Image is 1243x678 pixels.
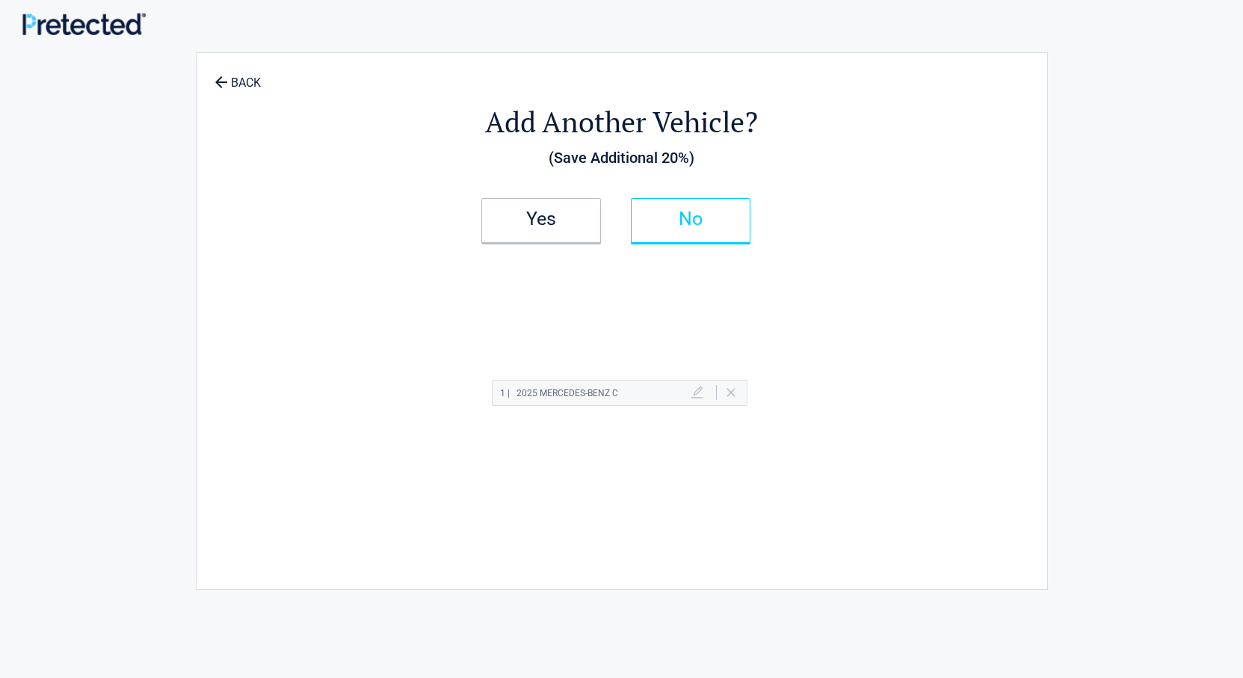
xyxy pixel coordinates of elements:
h2: Add Another Vehicle? [279,103,965,141]
h2: 2025 MERCEDES-BENZ C [500,384,618,403]
h3: (Save Additional 20%) [279,145,965,170]
span: 1 | [500,388,510,398]
a: BACK [212,63,264,89]
img: Main Logo [22,13,146,35]
h2: No [647,214,735,224]
a: Delete [727,388,735,397]
h2: Yes [497,214,585,224]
